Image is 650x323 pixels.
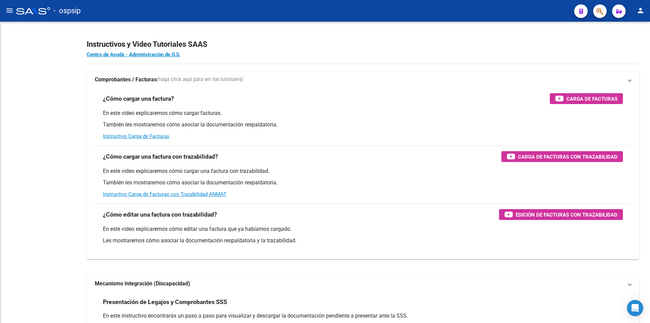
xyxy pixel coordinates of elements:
mat-expansion-panel-header: Comprobantes / Facturas(haga click aquí para ver los tutoriales) [87,72,639,88]
button: Carga de Facturas con Trazabilidad [501,151,623,162]
span: Carga de Facturas [566,95,617,103]
p: En este video explicaremos cómo cargar facturas. [103,109,623,117]
button: Edición de Facturas con Trazabilidad [499,209,623,220]
span: Edición de Facturas con Trazabilidad [516,210,617,219]
p: También les mostraremos cómo asociar la documentación respaldatoria. [103,179,623,186]
p: En este video explicaremos cómo cargar una factura con trazabilidad. [103,167,623,175]
div: Comprobantes / Facturas(haga click aquí para ver los tutoriales) [87,88,639,259]
a: Instructivo Carga de Facturas con Trazabilidad ANMAT [103,191,226,197]
mat-icon: menu [5,6,14,15]
span: - ospsip [53,3,81,18]
p: También les mostraremos cómo asociar la documentación respaldatoria. [103,121,623,128]
strong: Mecanismo Integración (Discapacidad) [95,280,190,287]
h3: ¿Cómo editar una factura con trazabilidad? [103,210,217,219]
p: Les mostraremos cómo asociar la documentación respaldatoria y la trazabilidad. [103,237,623,244]
h2: Instructivos y Video Tutoriales SAAS [87,38,639,51]
strong: Comprobantes / Facturas [95,76,157,83]
h3: ¿Cómo cargar una factura con trazabilidad? [103,152,218,161]
button: Carga de Facturas [550,93,623,104]
mat-icon: person [636,6,645,15]
h3: Presentación de Legajos y Comprobantes SSS [103,297,227,307]
mat-expansion-panel-header: Mecanismo Integración (Discapacidad) [87,276,639,292]
p: En este video explicaremos cómo editar una factura que ya habíamos cargado. [103,225,623,233]
div: Open Intercom Messenger [627,300,643,316]
a: Centro de Ayuda - Administración de O.S. [87,52,180,58]
span: (haga click aquí para ver los tutoriales) [157,76,243,83]
span: Carga de Facturas con Trazabilidad [518,153,617,161]
p: En este instructivo encontrarás un paso a paso para visualizar y descargar la documentación pendi... [103,312,623,320]
a: Instructivo Carga de Facturas [103,133,169,139]
h3: ¿Cómo cargar una factura? [103,94,174,103]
